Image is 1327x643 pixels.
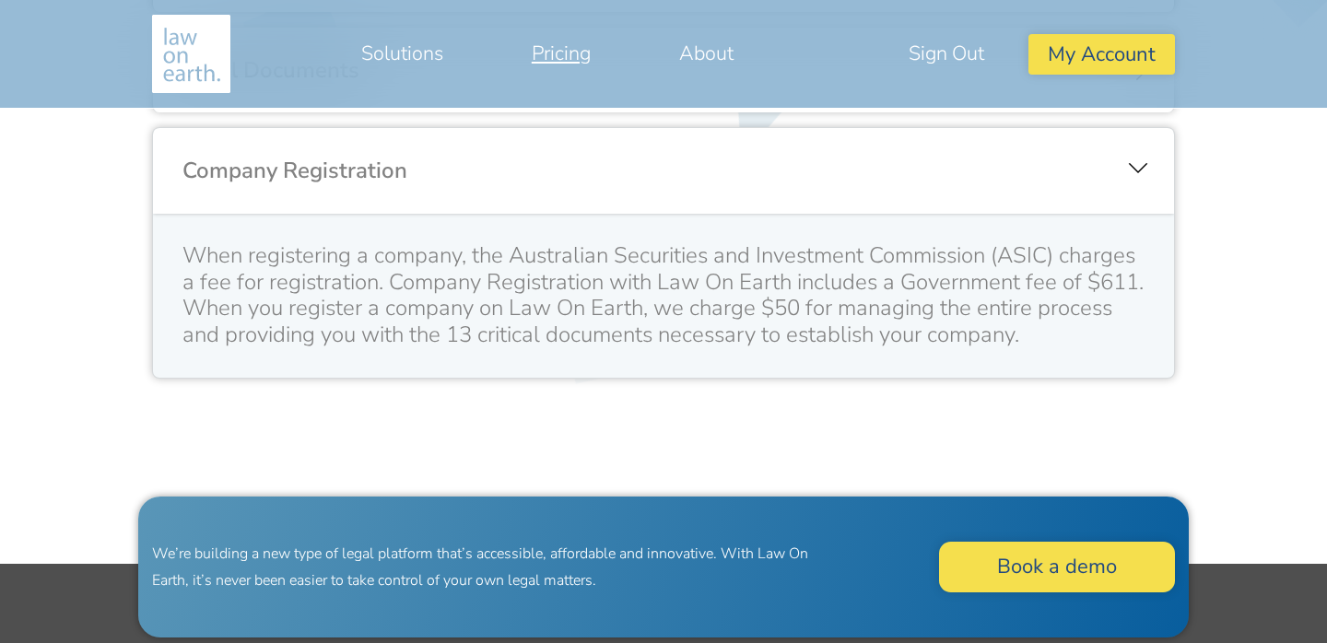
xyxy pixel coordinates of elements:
[153,128,1174,214] div: Company Registration
[152,15,230,93] img: Making legal services accessible to everyone, anywhere, anytime
[487,31,635,76] a: Pricing
[182,242,1145,348] div: When registering a company, the Australian Securities and Investment Commission (ASIC) charges a ...
[152,541,825,594] p: We’re building a new type of legal platform that’s accessible, affordable and innovative. With La...
[939,542,1175,592] a: Book a demo
[1028,34,1175,74] button: My Account
[635,31,778,76] a: About
[317,31,487,76] a: Solutions
[864,31,1028,76] a: Sign Out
